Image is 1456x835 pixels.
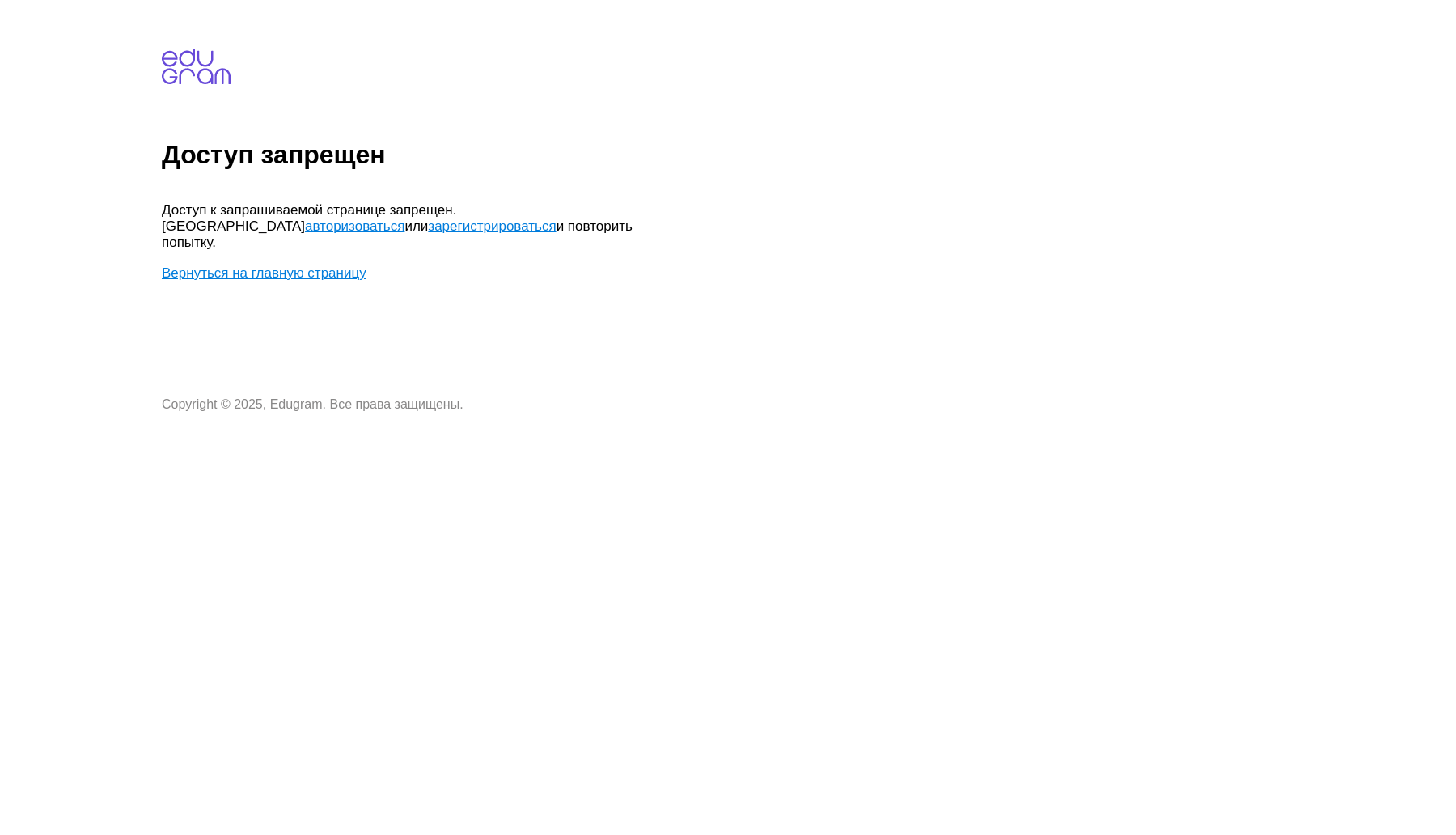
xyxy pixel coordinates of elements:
h1: Доступ запрещен [162,140,1450,170]
a: Вернуться на главную страницу [162,265,366,281]
a: авторизоваться [305,218,404,234]
img: edugram.com [162,49,231,84]
a: зарегистрироваться [428,218,556,234]
p: Доступ к запрашиваемой странице запрещен. [GEOGRAPHIC_DATA] или и повторить попытку. [162,202,647,251]
p: Copyright © 2025, Edugram. Все права защищены. [162,397,647,412]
